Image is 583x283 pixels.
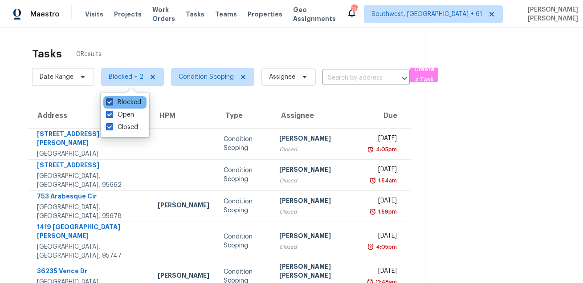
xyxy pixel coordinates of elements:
div: Condition Scoping [224,232,265,250]
div: [PERSON_NAME] [158,271,209,282]
div: [DATE] [370,165,397,176]
button: Open [398,72,411,85]
div: Condition Scoping [224,166,265,184]
button: Create a Task [410,68,438,82]
span: Visits [85,10,103,19]
label: Closed [106,123,138,132]
div: Condition Scoping [224,197,265,215]
input: Search by address [322,71,385,85]
span: Blocked + 2 [109,73,143,81]
div: [DATE] [370,196,397,207]
th: Assignee [272,103,363,128]
th: Due [363,103,411,128]
span: Properties [248,10,282,19]
span: Geo Assignments [293,5,336,23]
label: Blocked [106,98,141,107]
div: [DATE] [370,134,397,145]
div: [DATE] [370,231,397,243]
img: Overdue Alarm Icon [367,145,374,154]
div: 36235 Vence Dr [37,267,143,278]
div: 4:05pm [374,145,397,154]
div: Closed [279,176,356,185]
div: [GEOGRAPHIC_DATA] [37,150,143,158]
span: Teams [215,10,237,19]
div: Condition Scoping [224,135,265,153]
span: Create a Task [414,65,434,85]
span: 0 Results [76,50,102,59]
span: Assignee [269,73,295,81]
div: 730 [351,5,357,14]
div: [PERSON_NAME] [279,196,356,207]
div: [GEOGRAPHIC_DATA], [GEOGRAPHIC_DATA], 95678 [37,203,143,221]
img: Overdue Alarm Icon [369,176,376,185]
div: [GEOGRAPHIC_DATA], [GEOGRAPHIC_DATA], 95662 [37,172,143,190]
div: [PERSON_NAME] [279,134,356,145]
div: 1419 [GEOGRAPHIC_DATA][PERSON_NAME] [37,222,143,243]
th: Address [29,103,151,128]
div: 1:59pm [376,207,397,216]
div: Closed [279,207,356,216]
div: [PERSON_NAME] [PERSON_NAME] [279,262,356,282]
div: 1:54am [376,176,397,185]
div: 753 Arabesque Cir [37,192,143,203]
div: [DATE] [370,267,397,278]
div: [PERSON_NAME] [158,201,209,212]
div: [GEOGRAPHIC_DATA], [GEOGRAPHIC_DATA], 95747 [37,243,143,260]
span: Southwest, [GEOGRAPHIC_DATA] + 61 [371,10,482,19]
span: Tasks [186,11,204,17]
span: Work Orders [152,5,175,23]
h2: Tasks [32,49,62,58]
span: Condition Scoping [179,73,234,81]
div: Closed [279,145,356,154]
div: [STREET_ADDRESS] [37,161,143,172]
div: [PERSON_NAME] [279,165,356,176]
label: Open [106,110,134,119]
div: [PERSON_NAME] [279,231,356,243]
img: Overdue Alarm Icon [369,207,376,216]
span: [PERSON_NAME] [PERSON_NAME] [524,5,578,23]
th: Type [216,103,272,128]
th: HPM [151,103,216,128]
span: Date Range [40,73,73,81]
div: [STREET_ADDRESS][PERSON_NAME] [37,129,143,150]
img: Overdue Alarm Icon [367,243,374,251]
span: Projects [114,10,142,19]
div: 4:05pm [374,243,397,251]
span: Maestro [30,10,60,19]
div: Closed [279,243,356,251]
